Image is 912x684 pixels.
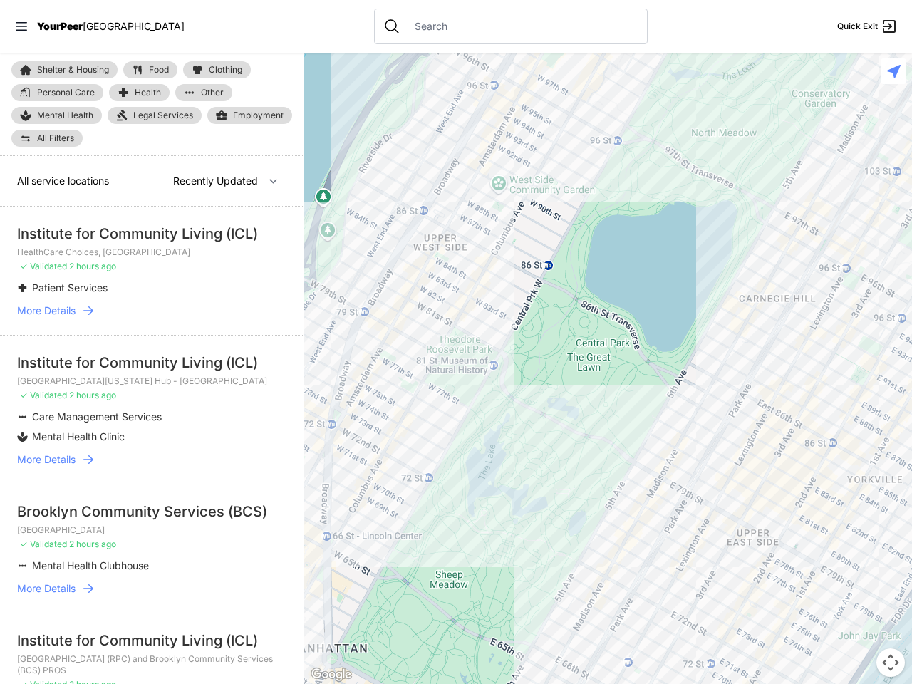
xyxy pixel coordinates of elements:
p: [GEOGRAPHIC_DATA] [17,524,287,536]
a: More Details [17,304,287,318]
p: HealthCare Choices, [GEOGRAPHIC_DATA] [17,247,287,258]
a: Quick Exit [837,18,898,35]
div: Institute for Community Living (ICL) [17,353,287,373]
a: Food [123,61,177,78]
span: Shelter & Housing [37,66,109,74]
a: Employment [207,107,292,124]
a: Shelter & Housing [11,61,118,78]
span: 2 hours ago [69,539,116,549]
p: [GEOGRAPHIC_DATA] (RPC) and Brooklyn Community Services (BCS) PROS [17,653,287,676]
div: Institute for Community Living (ICL) [17,224,287,244]
span: Quick Exit [837,21,878,32]
a: More Details [17,581,287,596]
input: Search [406,19,638,33]
span: Mental Health Clubhouse [32,559,149,571]
span: Mental Health Clinic [32,430,125,442]
a: More Details [17,452,287,467]
a: Personal Care [11,84,103,101]
img: Google [308,665,355,684]
span: [GEOGRAPHIC_DATA] [83,20,185,32]
span: Care Management Services [32,410,162,423]
p: [GEOGRAPHIC_DATA][US_STATE] Hub - [GEOGRAPHIC_DATA] [17,375,287,387]
span: Patient Services [32,281,108,294]
span: Employment [233,110,284,121]
a: Health [109,84,170,101]
span: ✓ Validated [20,539,67,549]
a: YourPeer[GEOGRAPHIC_DATA] [37,22,185,31]
a: Legal Services [108,107,202,124]
span: All Filters [37,134,74,142]
span: More Details [17,452,76,467]
a: Other [175,84,232,101]
span: Food [149,66,169,74]
span: All service locations [17,175,109,187]
span: Legal Services [133,110,193,121]
span: More Details [17,304,76,318]
span: Health [135,88,161,97]
span: ✓ Validated [20,261,67,271]
a: Open this area in Google Maps (opens a new window) [308,665,355,684]
span: Other [201,88,224,97]
span: Mental Health [37,110,93,121]
span: Clothing [209,66,242,74]
span: YourPeer [37,20,83,32]
span: ✓ Validated [20,390,67,400]
span: Personal Care [37,88,95,97]
span: More Details [17,581,76,596]
a: All Filters [11,130,83,147]
a: Clothing [183,61,251,78]
span: 2 hours ago [69,390,116,400]
span: 2 hours ago [69,261,116,271]
div: Brooklyn Community Services (BCS) [17,502,287,522]
button: Map camera controls [876,648,905,677]
div: Institute for Community Living (ICL) [17,631,287,651]
a: Mental Health [11,107,102,124]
